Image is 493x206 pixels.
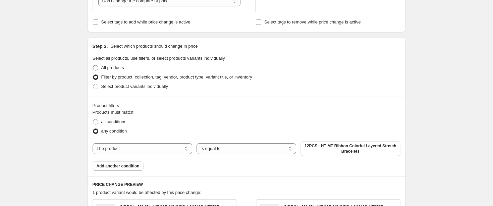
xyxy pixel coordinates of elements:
[305,143,396,154] span: 12PCS - HT MT Ribbon Colorful Layered Stretch Bracelets
[93,161,144,171] button: Add another condition
[93,102,400,109] div: Product filters
[101,65,124,70] span: All products
[264,19,361,24] span: Select tags to remove while price change is active
[101,74,252,80] span: Filter by product, collection, tag, vendor, product type, variant title, or inventory
[93,182,400,187] h6: PRICE CHANGE PREVIEW
[101,19,190,24] span: Select tags to add while price change is active
[101,119,126,124] span: all conditions
[93,190,202,195] span: 1 product variant would be affected by this price change:
[93,110,135,115] span: Products must match:
[300,141,400,156] button: 12PCS - HT MT Ribbon Colorful Layered Stretch Bracelets
[93,43,108,50] h2: Step 3.
[101,84,168,89] span: Select product variants individually
[97,163,140,169] span: Add another condition
[93,56,225,61] span: Select all products, use filters, or select products variants individually
[101,128,127,134] span: any condition
[110,43,198,50] p: Select which products should change in price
